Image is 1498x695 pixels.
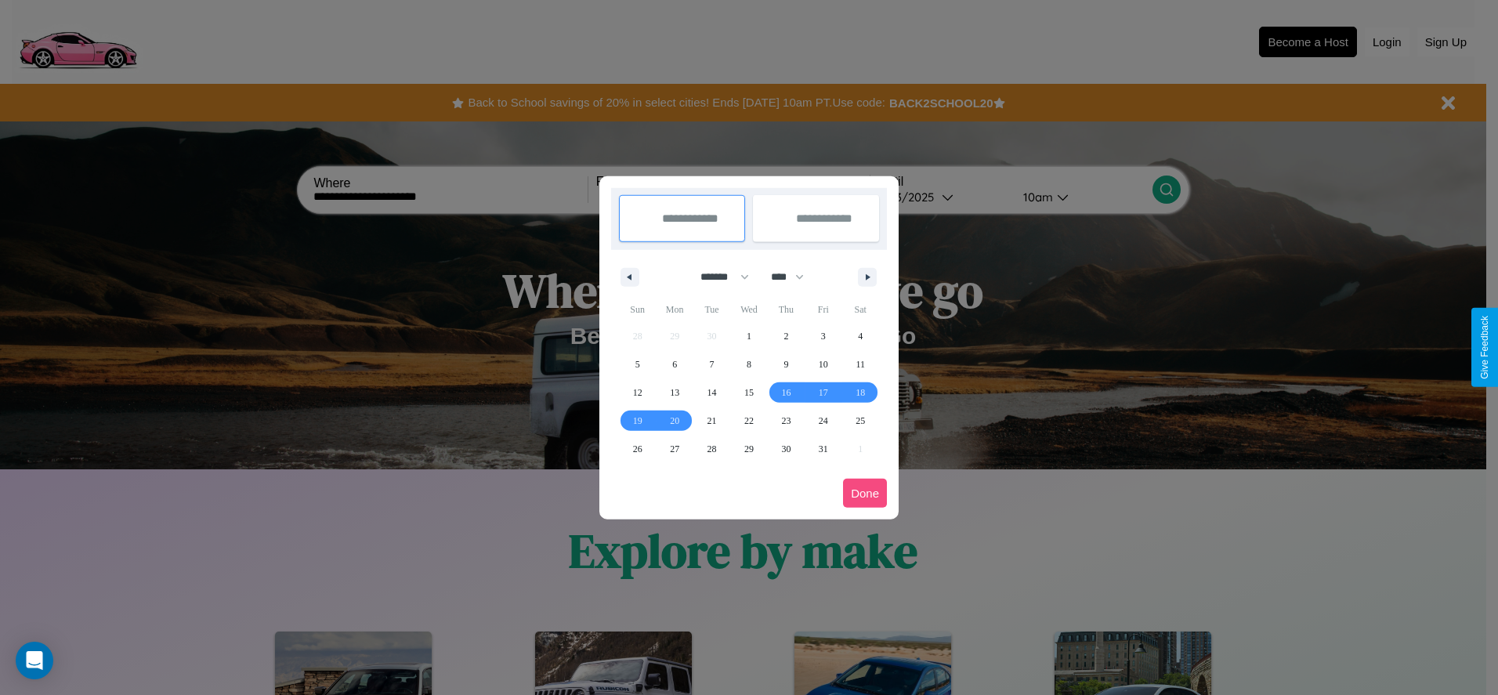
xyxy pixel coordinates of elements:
span: 26 [633,435,642,463]
button: 31 [805,435,841,463]
span: 5 [635,350,640,378]
span: 22 [744,407,754,435]
div: Open Intercom Messenger [16,642,53,679]
span: Wed [730,297,767,322]
button: 25 [842,407,879,435]
button: 21 [693,407,730,435]
button: 28 [693,435,730,463]
button: 18 [842,378,879,407]
span: 1 [747,322,751,350]
button: 29 [730,435,767,463]
span: 6 [672,350,677,378]
button: 26 [619,435,656,463]
span: 23 [781,407,791,435]
button: 10 [805,350,841,378]
button: 4 [842,322,879,350]
button: 17 [805,378,841,407]
span: 17 [819,378,828,407]
button: 5 [619,350,656,378]
span: Fri [805,297,841,322]
button: 3 [805,322,841,350]
span: 9 [783,350,788,378]
button: 24 [805,407,841,435]
span: 3 [821,322,826,350]
button: 6 [656,350,693,378]
button: 23 [768,407,805,435]
span: 15 [744,378,754,407]
span: 2 [783,322,788,350]
span: 31 [819,435,828,463]
span: 13 [670,378,679,407]
span: 28 [707,435,717,463]
button: 16 [768,378,805,407]
button: 22 [730,407,767,435]
span: 11 [856,350,865,378]
span: Tue [693,297,730,322]
button: 13 [656,378,693,407]
button: 12 [619,378,656,407]
span: 16 [781,378,791,407]
button: 9 [768,350,805,378]
button: 20 [656,407,693,435]
span: 10 [819,350,828,378]
span: Thu [768,297,805,322]
button: 1 [730,322,767,350]
button: 11 [842,350,879,378]
button: Done [843,479,887,508]
span: 30 [781,435,791,463]
span: 12 [633,378,642,407]
button: 15 [730,378,767,407]
span: 18 [856,378,865,407]
button: 2 [768,322,805,350]
button: 27 [656,435,693,463]
span: 27 [670,435,679,463]
span: 24 [819,407,828,435]
span: 19 [633,407,642,435]
span: 21 [707,407,717,435]
button: 7 [693,350,730,378]
span: 25 [856,407,865,435]
span: 14 [707,378,717,407]
button: 14 [693,378,730,407]
span: 8 [747,350,751,378]
button: 19 [619,407,656,435]
button: 8 [730,350,767,378]
button: 30 [768,435,805,463]
span: 29 [744,435,754,463]
span: 7 [710,350,715,378]
span: 20 [670,407,679,435]
span: Mon [656,297,693,322]
div: Give Feedback [1479,316,1490,379]
span: Sat [842,297,879,322]
span: 4 [858,322,863,350]
span: Sun [619,297,656,322]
